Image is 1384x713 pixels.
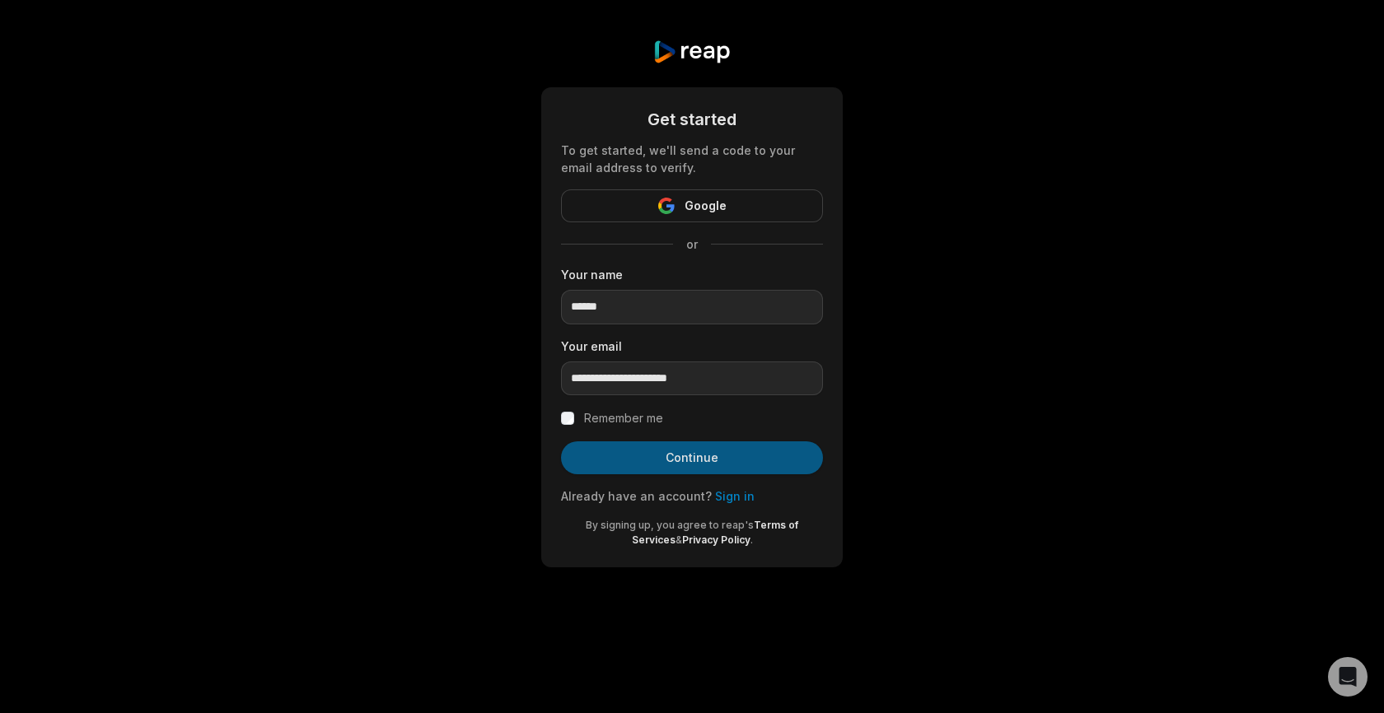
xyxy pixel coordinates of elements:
[561,266,823,283] label: Your name
[652,40,731,64] img: reap
[561,338,823,355] label: Your email
[1328,657,1368,697] div: Open Intercom Messenger
[586,519,754,531] span: By signing up, you agree to reap's
[750,534,753,546] span: .
[561,441,823,474] button: Continue
[685,196,727,216] span: Google
[561,107,823,132] div: Get started
[561,142,823,176] div: To get started, we'll send a code to your email address to verify.
[682,534,750,546] a: Privacy Policy
[561,189,823,222] button: Google
[715,489,755,503] a: Sign in
[673,235,711,253] span: or
[584,408,663,428] label: Remember me
[561,489,712,503] span: Already have an account?
[676,534,682,546] span: &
